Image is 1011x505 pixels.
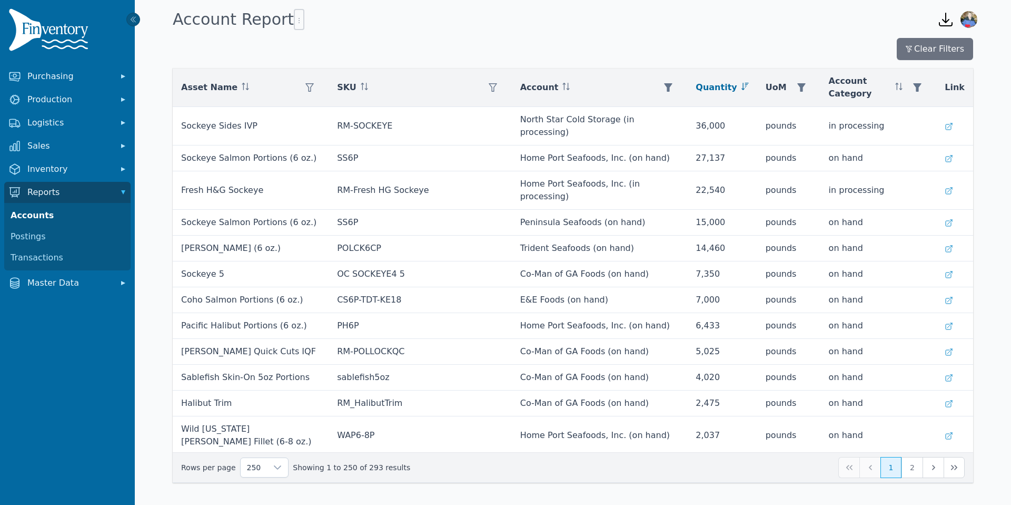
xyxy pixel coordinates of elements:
[512,416,688,455] td: Home Port Seafoods, Inc. (on hand)
[4,273,131,294] button: Master Data
[945,81,965,94] span: Link
[27,277,112,289] span: Master Data
[4,66,131,87] button: Purchasing
[757,261,820,287] td: pounds
[687,339,757,365] td: 5,025
[181,81,237,94] span: Asset Name
[173,107,329,145] td: Sockeye Sides IVP
[4,89,131,110] button: Production
[820,171,937,210] td: in processing
[329,145,512,171] td: SS6P
[173,365,329,391] td: Sablefish Skin-On 5oz Portions
[820,236,937,261] td: on hand
[173,391,329,416] td: Halibut Trim
[512,339,688,365] td: Co-Man of GA Foods (on hand)
[820,287,937,313] td: on hand
[757,287,820,313] td: pounds
[696,81,737,94] span: Quantity
[329,365,512,391] td: sablefish5oz
[512,107,688,145] td: North Star Cold Storage (in processing)
[173,236,329,261] td: [PERSON_NAME] (6 oz.)
[27,116,112,129] span: Logistics
[329,313,512,339] td: PH6P
[820,261,937,287] td: on hand
[329,416,512,455] td: WAP6-8P
[820,391,937,416] td: on hand
[173,339,329,365] td: [PERSON_NAME] Quick Cuts IQF
[687,313,757,339] td: 6,433
[687,261,757,287] td: 7,350
[512,236,688,261] td: Trident Seafoods (on hand)
[687,365,757,391] td: 4,020
[337,81,356,94] span: SKU
[329,287,512,313] td: CS6P-TDT-KE18
[512,171,688,210] td: Home Port Seafoods, Inc. (in processing)
[820,145,937,171] td: on hand
[4,135,131,157] button: Sales
[512,365,688,391] td: Co-Man of GA Foods (on hand)
[880,457,901,478] button: Page 1
[820,416,937,455] td: on hand
[329,236,512,261] td: POLCK6CP
[687,236,757,261] td: 14,460
[173,287,329,313] td: Coho Salmon Portions (6 oz.)
[329,107,512,145] td: RM-SOCKEYE
[293,462,410,473] span: Showing 1 to 250 of 293 results
[27,163,112,176] span: Inventory
[173,313,329,339] td: Pacific Halibut Portions (6 oz.)
[687,145,757,171] td: 27,137
[329,261,512,287] td: OC SOCKEYE4 5
[329,339,512,365] td: RM-POLLOCKQC
[512,261,688,287] td: Co-Man of GA Foods (on hand)
[173,171,329,210] td: Fresh H&G Sockeye
[897,38,973,60] button: Clear Filters
[687,416,757,455] td: 2,037
[329,171,512,210] td: RM-Fresh HG Sockeye
[329,391,512,416] td: RM_HalibutTrim
[820,365,937,391] td: on hand
[960,11,977,28] img: Jennifer Keith
[27,70,112,83] span: Purchasing
[757,145,820,171] td: pounds
[757,313,820,339] td: pounds
[8,8,93,55] img: Finventory
[820,339,937,365] td: on hand
[173,416,329,455] td: Wild [US_STATE] [PERSON_NAME] Fillet (6-8 oz.)
[173,210,329,236] td: Sockeye Salmon Portions (6 oz.)
[27,186,112,199] span: Reports
[757,391,820,416] td: pounds
[923,457,944,478] button: Next Page
[6,205,128,226] a: Accounts
[329,210,512,236] td: SS6P
[173,261,329,287] td: Sockeye 5
[757,365,820,391] td: pounds
[757,171,820,210] td: pounds
[757,416,820,455] td: pounds
[4,112,131,133] button: Logistics
[757,107,820,145] td: pounds
[4,159,131,180] button: Inventory
[512,287,688,313] td: E&E Foods (on hand)
[944,457,965,478] button: Last Page
[687,210,757,236] td: 15,000
[820,210,937,236] td: on hand
[241,458,267,477] span: Rows per page
[512,391,688,416] td: Co-Man of GA Foods (on hand)
[27,140,112,152] span: Sales
[820,107,937,145] td: in processing
[512,210,688,236] td: Peninsula Seafoods (on hand)
[901,457,923,478] button: Page 2
[757,236,820,261] td: pounds
[829,75,891,100] span: Account Category
[6,226,128,247] a: Postings
[512,313,688,339] td: Home Port Seafoods, Inc. (on hand)
[687,107,757,145] td: 36,000
[687,171,757,210] td: 22,540
[173,145,329,171] td: Sockeye Salmon Portions (6 oz.)
[820,313,937,339] td: on hand
[757,210,820,236] td: pounds
[173,9,304,30] h1: Account Report
[4,182,131,203] button: Reports
[512,145,688,171] td: Home Port Seafoods, Inc. (on hand)
[766,81,787,94] span: UoM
